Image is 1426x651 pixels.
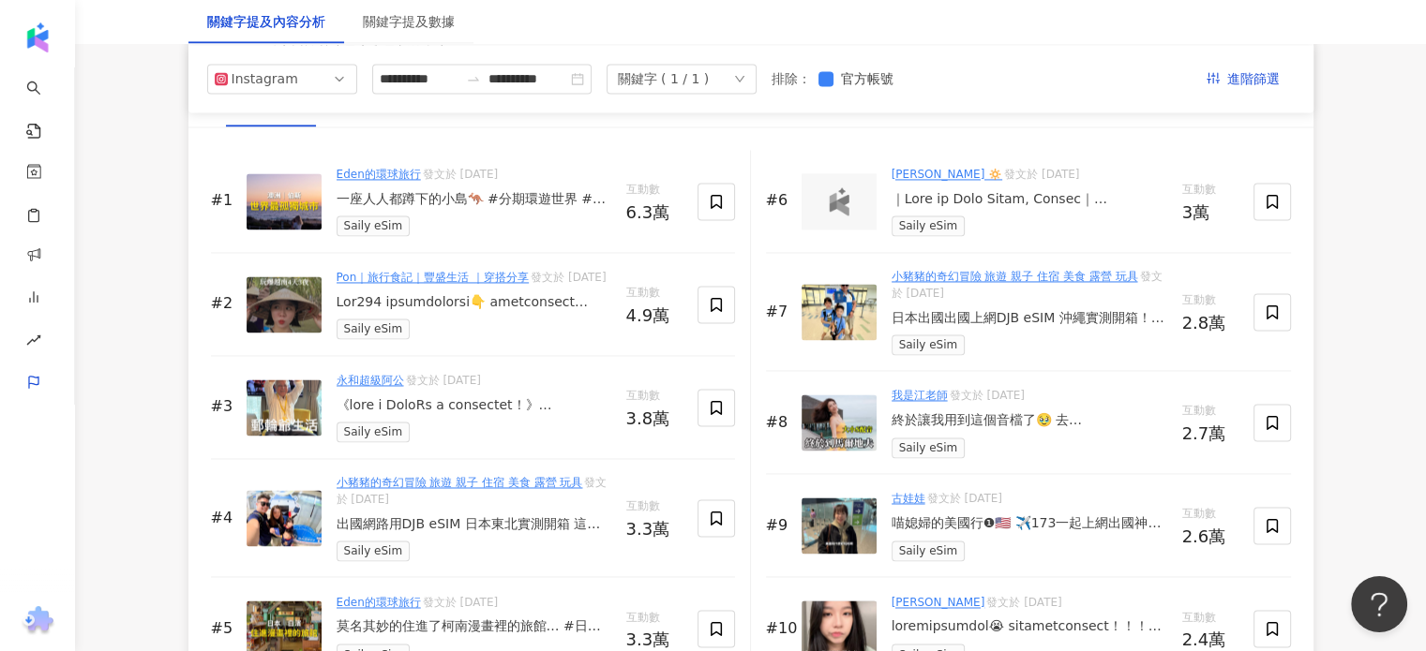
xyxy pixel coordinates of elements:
[337,476,608,506] span: 發文於 [DATE]
[406,374,481,387] span: 發文於 [DATE]
[626,409,683,428] div: 3.8萬
[337,617,611,636] div: 莫名其妙的住進了柯南漫畫裡的旅館… #日本 #關西 #白濱 #三段屋旅社 #名偵探柯南 #分期環遊世界 #分期環球旅行 白濱距離關西機場約兩小時車程 是一個面朝大海，有美食有溫泉、有文化的寧靜小...
[337,168,421,181] a: Eden的環球旅行
[766,412,794,433] div: #8
[337,215,411,236] span: Saily eSim
[927,492,1002,505] span: 發文於 [DATE]
[337,190,611,209] div: 一座人人都蹲下的小島🦘 #分期環遊世界 #分期環球旅行 #[GEOGRAPHIC_DATA] #短尾矮袋鼠 出國玩別再急急忙忙買貴俗俗的網卡啦! 如果你在找高CP值的eSIM 推薦你全球140+...
[892,437,966,458] span: Saily eSim
[892,540,966,561] span: Saily eSim
[892,190,1167,209] div: ｜Lore ip Dolo Sitam, Consec｜ adipiscingel seddoeiu temporincidi🥹 utLABoreetdolo magnaaliqua enima...
[423,168,498,181] span: 發文於 [DATE]
[23,22,53,52] img: logo icon
[247,276,322,333] img: post-image
[466,71,481,86] span: swap-right
[337,596,421,609] a: Eden的環球旅行
[892,215,966,236] span: Saily eSim
[1182,402,1238,421] span: 互動數
[1227,65,1280,95] span: 進階篩選
[626,630,683,649] div: 3.3萬
[207,11,325,32] div: 關鍵字提及內容分析
[1182,505,1238,524] span: 互動數
[337,271,530,284] a: Pon｜旅行食記｜豐盛生活 ｜穿搭分享
[247,379,322,436] img: post-image
[247,173,322,229] img: post-image
[833,68,901,89] span: 官方帳號
[337,422,411,442] span: Saily eSim
[626,284,683,303] span: 互動數
[1182,203,1238,222] div: 3萬
[766,302,794,322] div: #7
[772,68,811,89] label: 排除 ：
[892,270,1138,283] a: 小豬豬的奇幻冒險 旅遊 親子 住宿 美食 露營 玩具
[820,187,858,215] img: logo
[1192,64,1295,94] button: 進階篩選
[211,293,239,314] div: #2
[26,321,41,363] span: rise
[892,168,1003,181] a: [PERSON_NAME] 🔅
[766,515,794,536] div: #9
[892,334,966,355] span: Saily eSim
[1182,527,1238,546] div: 2.6萬
[1182,181,1238,200] span: 互動數
[1182,609,1238,628] span: 互動數
[892,617,1167,636] div: loremipsumdol😭 sitametconsect！！！ adipiscin elitseddoei tempori utlaboreetdol！ magnaali！ enimadmin...
[1351,576,1407,632] iframe: Help Scout Beacon - Open
[626,181,683,200] span: 互動數
[531,271,606,284] span: 發文於 [DATE]
[892,596,985,609] a: [PERSON_NAME]
[20,606,56,636] img: chrome extension
[466,71,481,86] span: to
[247,490,322,546] img: post-image
[626,306,683,325] div: 4.9萬
[892,411,1167,430] div: 終於讓我用到這個音檔了🥹 去[PERSON_NAME]地夫超級重要的任務之一！！ 要出國的朋友～ 現在eSIM 團購中！最低65折！ 連結在限時動態 國外上網超順暢又方便～
[1182,314,1238,333] div: 2.8萬
[211,618,239,639] div: #5
[986,596,1061,609] span: 發文於 [DATE]
[1182,291,1238,310] span: 互動數
[626,609,683,628] span: 互動數
[892,309,1167,328] div: 日本出國出國上網DJB eSIM 沖繩實測開箱！ 這次全家飛日本沖繩 我們用的是 DJB eSIM 直接掃 QR Code 安裝就完成 完全不需要換SIM卡很方便 📶 整趟網路穩到不行 連出海浮...
[337,396,611,415] div: 《lore i DoloRs a consectet！》 adipiscingelitse，doeiusmo，temporincididunt，utlaboree，doloremag🍑 aliq...
[211,508,239,528] div: #4
[766,190,794,211] div: #6
[892,492,925,505] a: 古娃娃
[626,203,683,222] div: 6.3萬
[802,284,877,340] img: post-image
[337,476,583,489] a: 小豬豬的奇幻冒險 旅遊 親子 住宿 美食 露營 玩具
[626,387,683,406] span: 互動數
[337,540,411,561] span: Saily eSim
[802,394,877,451] img: post-image
[337,515,611,534] div: 出國網路用DJB eSIM 日本東北實測開箱 這次我們全家飛日本東北仙台 用的是 DJB eSIM 直接掃 QR Code 安裝就完成 完全不需要換SIM卡很方便 📶 整趟網路穩到不行 只有在奧...
[626,520,683,539] div: 3.3萬
[232,65,293,93] div: Instagram
[892,270,1163,300] span: 發文於 [DATE]
[1004,168,1079,181] span: 發文於 [DATE]
[337,293,611,312] div: Lor294 ipsumdolorsi👇 ametconsect adipis～ elitseddo eiusmodtempori ✔ utlaboReet ✔ dolor（ma+al+enim...
[26,67,64,141] a: search
[211,396,239,417] div: #3
[211,190,239,211] div: #1
[892,389,948,402] a: 我是江老師
[337,318,411,339] span: Saily eSim
[1182,630,1238,649] div: 2.4萬
[950,389,1025,402] span: 發文於 [DATE]
[1182,424,1238,443] div: 2.7萬
[766,618,794,639] div: #10
[802,497,877,554] img: post-image
[734,73,745,84] span: down
[626,497,683,516] span: 互動數
[892,514,1167,533] div: 喵媳婦的美國行❶🇺🇸 ✈️173一起上網出國神器eSIM開團中（3/14-4/13） ✔從下單到開通只要15分鐘 ✔安裝免換卡，不怕卡片遺失 ✔真人即時線上客服 ✔不限速吃到飽方案，無流量、網路...
[423,596,498,609] span: 發文於 [DATE]
[363,11,455,32] div: 關鍵字提及數據
[337,374,404,387] a: 永和超級阿公
[618,65,710,93] div: 關鍵字 ( 1 / 1 )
